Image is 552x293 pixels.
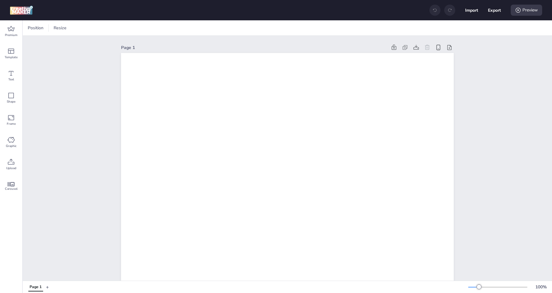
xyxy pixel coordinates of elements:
span: Position [26,25,45,31]
img: logo Creative Maker [10,6,33,15]
button: + [46,282,49,292]
span: Carousel [5,186,18,191]
div: Preview [511,5,542,16]
span: Template [5,55,18,60]
div: Tabs [25,282,46,292]
div: 100 % [534,284,548,290]
span: Frame [7,121,16,126]
button: Export [488,4,501,17]
span: Shape [7,99,15,104]
span: Upload [6,166,16,171]
span: Graphic [6,144,17,149]
span: Premium [5,33,18,38]
span: Text [8,77,14,82]
button: Import [465,4,478,17]
span: Resize [52,25,68,31]
div: Page 1 [121,44,387,51]
div: Page 1 [30,284,42,290]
